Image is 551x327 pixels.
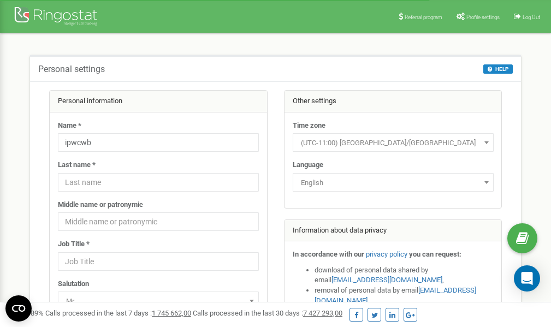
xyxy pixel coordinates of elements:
[58,292,259,310] span: Mr.
[514,265,540,292] div: Open Intercom Messenger
[5,295,32,322] button: Open CMP widget
[58,133,259,152] input: Name
[315,265,494,286] li: download of personal data shared by email ,
[58,121,81,131] label: Name *
[58,212,259,231] input: Middle name or patronymic
[466,14,500,20] span: Profile settings
[523,14,540,20] span: Log Out
[293,173,494,192] span: English
[285,220,502,242] div: Information about data privacy
[293,160,323,170] label: Language
[409,250,461,258] strong: you can request:
[297,175,490,191] span: English
[293,250,364,258] strong: In accordance with our
[58,239,90,249] label: Job Title *
[405,14,442,20] span: Referral program
[331,276,442,284] a: [EMAIL_ADDRESS][DOMAIN_NAME]
[58,252,259,271] input: Job Title
[58,173,259,192] input: Last name
[58,279,89,289] label: Salutation
[483,64,513,74] button: HELP
[285,91,502,112] div: Other settings
[58,160,96,170] label: Last name *
[293,133,494,152] span: (UTC-11:00) Pacific/Midway
[366,250,407,258] a: privacy policy
[62,294,255,309] span: Mr.
[38,64,105,74] h5: Personal settings
[193,309,342,317] span: Calls processed in the last 30 days :
[45,309,191,317] span: Calls processed in the last 7 days :
[297,135,490,151] span: (UTC-11:00) Pacific/Midway
[50,91,267,112] div: Personal information
[303,309,342,317] u: 7 427 293,00
[293,121,325,131] label: Time zone
[152,309,191,317] u: 1 745 662,00
[315,286,494,306] li: removal of personal data by email ,
[58,200,143,210] label: Middle name or patronymic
